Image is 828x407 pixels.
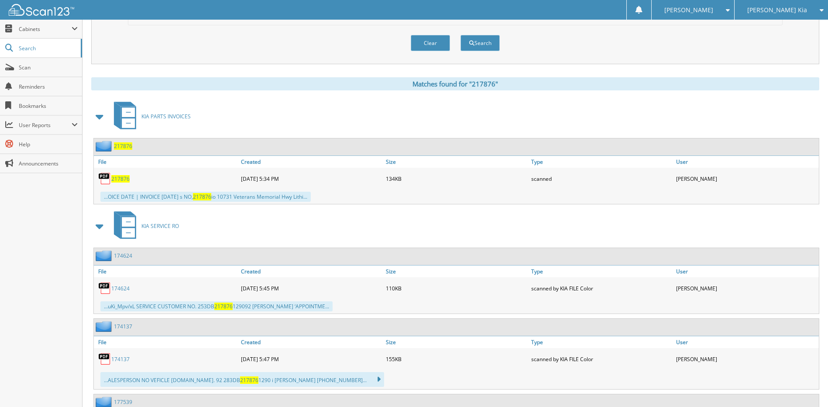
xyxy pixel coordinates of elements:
a: Created [239,266,384,277]
span: 217876 [240,376,258,384]
iframe: Chat Widget [784,365,828,407]
a: File [94,266,239,277]
div: ...OICE DATE | INVOICE [DATE] s NO, io 10731 Veterans Memorial Hwy Lithi... [100,192,311,202]
span: KIA PARTS INVOICES [141,113,191,120]
div: [PERSON_NAME] [674,170,819,187]
span: Help [19,141,78,148]
a: Size [384,266,529,277]
div: [DATE] 5:34 PM [239,170,384,187]
div: Matches found for "217876" [91,77,819,90]
a: Size [384,336,529,348]
span: Cabinets [19,25,72,33]
img: folder2.png [96,321,114,332]
a: User [674,336,819,348]
img: folder2.png [96,250,114,261]
span: KIA SERVICE RO [141,222,179,230]
a: Created [239,156,384,168]
span: Announcements [19,160,78,167]
div: scanned by KIA FILE Color [529,350,674,368]
img: PDF.png [98,282,111,295]
span: Reminders [19,83,78,90]
a: Type [529,156,674,168]
span: Bookmarks [19,102,78,110]
a: Type [529,266,674,277]
span: [PERSON_NAME] Kia [747,7,807,13]
a: 174624 [114,252,132,259]
a: 217876 [111,175,130,183]
div: scanned by KIA FILE Color [529,279,674,297]
span: Search [19,45,76,52]
a: 174137 [114,323,132,330]
span: 217876 [214,303,233,310]
div: ...uKi_Mpv/xL SERVICE CUSTOMER NO. 253DB 129092 [PERSON_NAME] ‘APPOINTME... [100,301,333,311]
div: 155KB [384,350,529,368]
a: 217876 [114,142,132,150]
button: Search [460,35,500,51]
span: Scan [19,64,78,71]
img: folder2.png [96,141,114,152]
div: 134KB [384,170,529,187]
a: File [94,336,239,348]
img: PDF.png [98,352,111,366]
div: [DATE] 5:45 PM [239,279,384,297]
a: User [674,156,819,168]
div: [PERSON_NAME] [674,279,819,297]
span: [PERSON_NAME] [664,7,713,13]
a: KIA PARTS INVOICES [109,99,191,134]
div: [PERSON_NAME] [674,350,819,368]
div: 110KB [384,279,529,297]
a: Created [239,336,384,348]
div: ...ALESPERSON NO VEFICLE [DOMAIN_NAME]. 92 283DB 1290 i [PERSON_NAME] [PHONE_NUMBER]... [100,372,384,387]
img: scan123-logo-white.svg [9,4,74,16]
a: KIA SERVICE RO [109,209,179,243]
img: PDF.png [98,172,111,185]
a: 174137 [111,355,130,363]
span: User Reports [19,121,72,129]
a: File [94,156,239,168]
span: 217876 [193,193,211,200]
a: User [674,266,819,277]
div: [DATE] 5:47 PM [239,350,384,368]
a: Type [529,336,674,348]
div: scanned [529,170,674,187]
a: Size [384,156,529,168]
button: Clear [411,35,450,51]
a: 177539 [114,398,132,406]
a: 174624 [111,285,130,292]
